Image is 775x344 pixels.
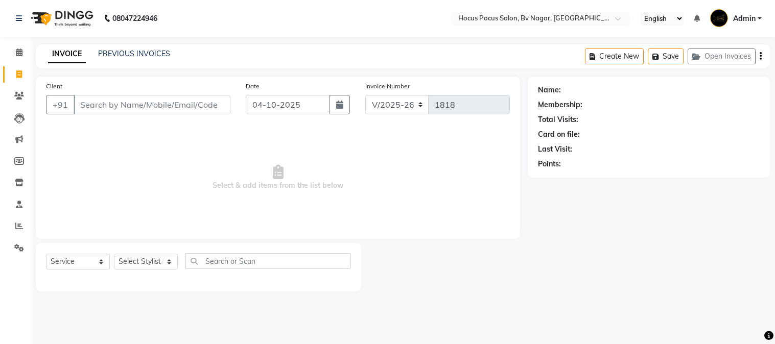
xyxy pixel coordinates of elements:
img: logo [26,4,96,33]
div: Total Visits: [538,114,578,125]
span: Admin [733,13,756,24]
label: Invoice Number [365,82,410,91]
button: Create New [585,48,644,64]
div: Card on file: [538,129,580,140]
a: PREVIOUS INVOICES [98,49,170,58]
button: Save [648,48,684,64]
div: Points: [538,159,561,169]
div: Last Visit: [538,144,572,155]
button: Open Invoices [688,48,756,64]
input: Search by Name/Mobile/Email/Code [74,95,230,114]
a: INVOICE [48,45,86,63]
img: Admin [710,9,728,27]
button: +91 [46,95,75,114]
label: Date [246,82,260,91]
label: Client [46,82,62,91]
span: Select & add items from the list below [46,127,510,229]
b: 08047224946 [112,4,157,33]
div: Membership: [538,100,582,110]
div: Name: [538,85,561,95]
input: Search or Scan [185,253,351,269]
